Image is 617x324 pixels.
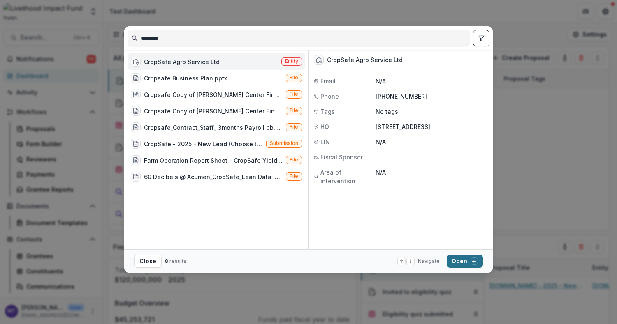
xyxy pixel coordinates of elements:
span: EIN [320,138,330,146]
span: Email [320,77,336,85]
span: Entity [285,58,298,64]
p: No tags [376,107,398,116]
button: Close [134,255,162,268]
div: CropSafe Agro Service Ltd [327,57,403,64]
div: Cropsafe_Contract_Staff_ 3months Payroll bb.xlsx [144,123,283,132]
span: Navigate [418,257,440,265]
span: Tags [320,107,335,116]
p: N/A [376,138,488,146]
p: N/A [376,77,488,85]
span: File [290,124,298,130]
p: N/A [376,168,488,177]
div: CropSafe - 2025 - New Lead (Choose this when adding a new proposal to the first stage of a pipeli... [144,140,263,148]
span: results [169,258,186,264]
button: Open [447,255,483,268]
span: File [290,173,298,179]
span: Fiscal Sponsor [320,153,363,161]
div: Farm Operation Report Sheet - CropSafe Yield Comparison (2) (1).xlsx [144,156,283,165]
p: [PHONE_NUMBER] [376,92,488,101]
button: toggle filters [473,30,489,46]
span: File [290,108,298,113]
div: Cropsafe Copy of [PERSON_NAME] Center Fin Model TEMPLATE [DATE](6) (2).xlsx [144,90,283,99]
span: Area of intervention [320,168,376,185]
span: File [290,75,298,80]
p: [STREET_ADDRESS] [376,122,488,131]
span: HQ [320,122,329,131]
div: Cropsafe Copy of [PERSON_NAME] Center Fin Model TEMPLATE [DATE](6) (2).xlsx [144,107,283,115]
span: File [290,91,298,97]
span: File [290,157,298,163]
span: Submission [270,140,298,146]
span: 8 [165,258,168,264]
div: CropSafe Agro Service Ltd [144,57,220,66]
div: Cropsafe Business Plan.pptx [144,74,227,83]
span: Phone [320,92,339,101]
div: 60 Decibels @ Acumen_CropSafe_Lean Data Insights (1).pdf [144,172,283,181]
